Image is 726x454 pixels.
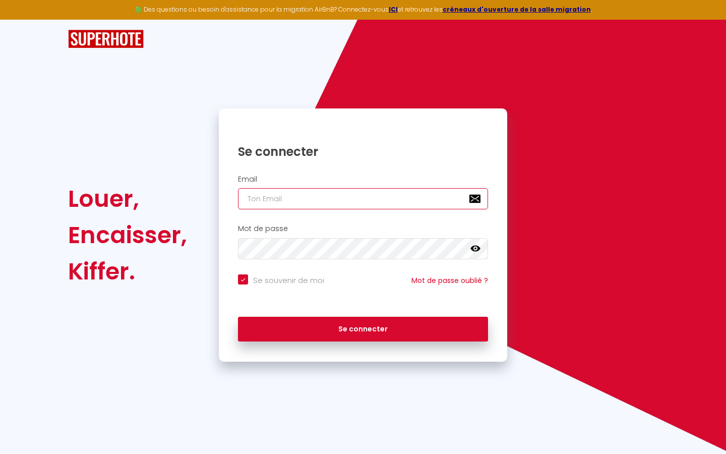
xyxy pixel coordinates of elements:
[389,5,398,14] a: ICI
[238,317,488,342] button: Se connecter
[443,5,591,14] a: créneaux d'ouverture de la salle migration
[238,224,488,233] h2: Mot de passe
[8,4,38,34] button: Ouvrir le widget de chat LiveChat
[68,217,187,253] div: Encaisser,
[68,30,144,48] img: SuperHote logo
[238,144,488,159] h1: Se connecter
[238,175,488,184] h2: Email
[68,253,187,290] div: Kiffer.
[68,181,187,217] div: Louer,
[238,188,488,209] input: Ton Email
[411,275,488,286] a: Mot de passe oublié ?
